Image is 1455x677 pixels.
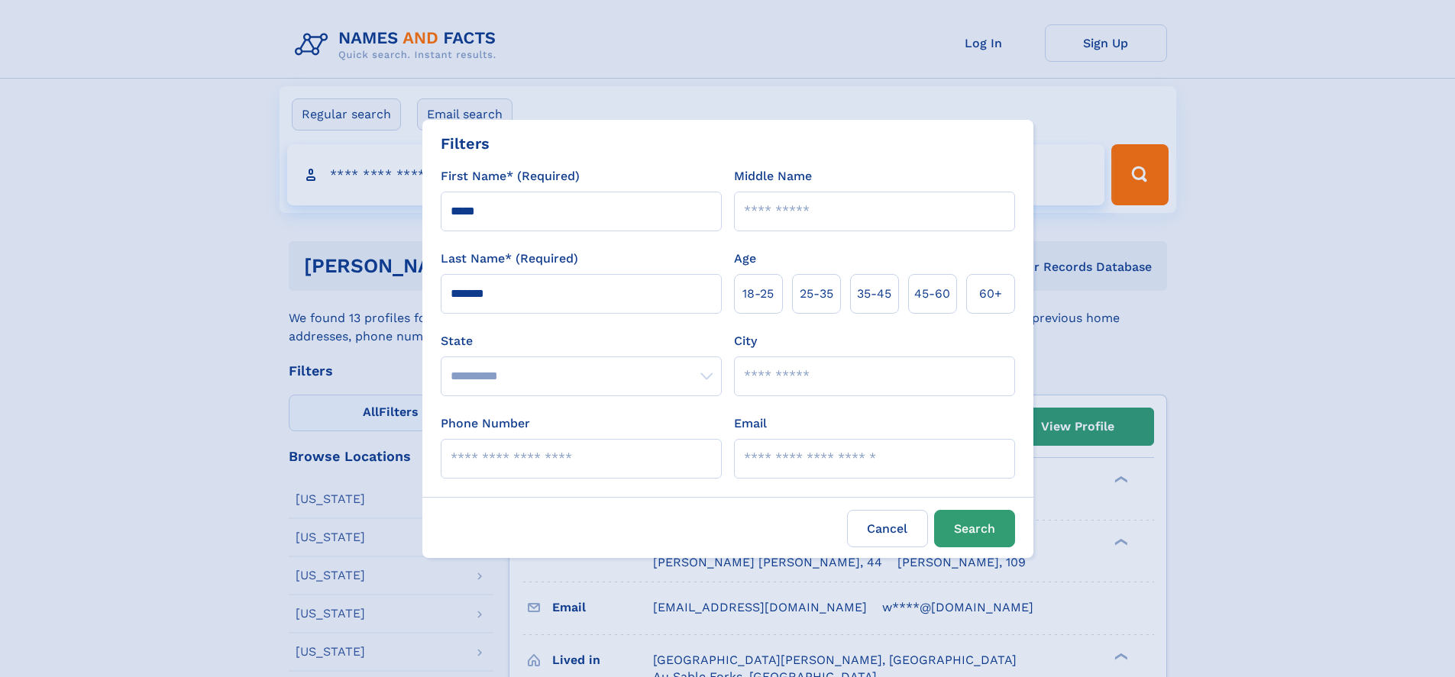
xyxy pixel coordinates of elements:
[847,510,928,547] label: Cancel
[979,285,1002,303] span: 60+
[734,167,812,185] label: Middle Name
[734,332,757,350] label: City
[914,285,950,303] span: 45‑60
[441,332,722,350] label: State
[734,250,756,268] label: Age
[742,285,774,303] span: 18‑25
[441,250,578,268] label: Last Name* (Required)
[441,132,490,155] div: Filters
[734,414,767,433] label: Email
[934,510,1015,547] button: Search
[441,167,580,185] label: First Name* (Required)
[441,414,530,433] label: Phone Number
[857,285,891,303] span: 35‑45
[800,285,833,303] span: 25‑35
